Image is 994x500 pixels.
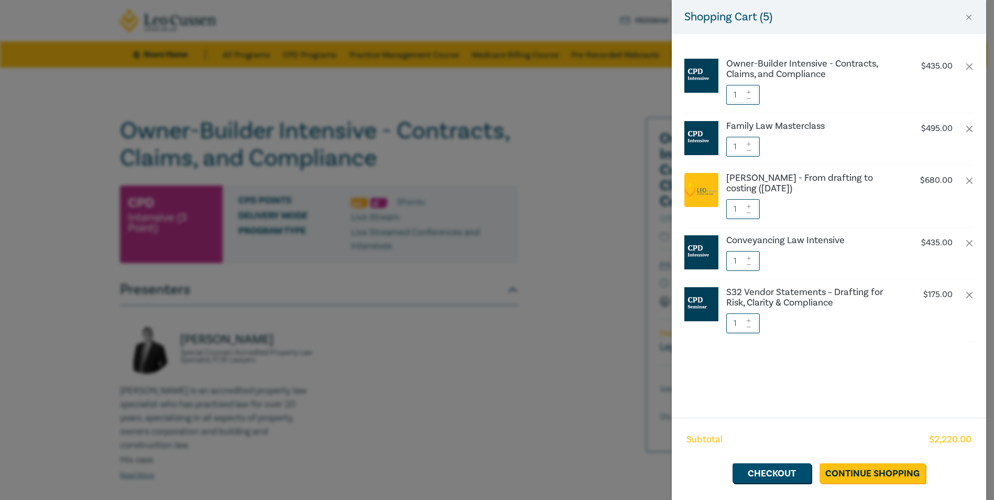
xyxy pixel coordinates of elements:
img: logo.png [684,182,718,198]
img: CPD%20Intensive.jpg [684,59,718,93]
img: CPD%20Intensive.jpg [684,121,718,155]
button: Close [964,13,974,22]
input: 1 [726,251,760,271]
span: $ 2,220.00 [929,433,971,447]
input: 1 [726,313,760,333]
span: Subtotal [686,433,723,447]
h5: Shopping Cart ( 5 ) [684,8,772,26]
input: 1 [726,85,760,105]
a: Continue Shopping [820,463,925,483]
img: CPD%20Seminar.jpg [684,287,718,321]
p: $ 435.00 [921,61,953,71]
p: $ 435.00 [921,238,953,248]
input: 1 [726,137,760,157]
img: CPD%20Intensive.jpg [684,235,718,269]
a: Family Law Masterclass [726,121,900,132]
a: Checkout [733,463,811,483]
a: Conveyancing Law Intensive [726,235,900,246]
a: [PERSON_NAME] - From drafting to costing ([DATE]) [726,173,900,194]
p: $ 680.00 [920,176,953,186]
p: $ 175.00 [923,290,953,300]
a: Owner-Builder Intensive - Contracts, Claims, and Compliance [726,59,900,80]
p: $ 495.00 [921,124,953,134]
a: S32 Vendor Statements – Drafting for Risk, Clarity & Compliance [726,287,900,308]
input: 1 [726,199,760,219]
